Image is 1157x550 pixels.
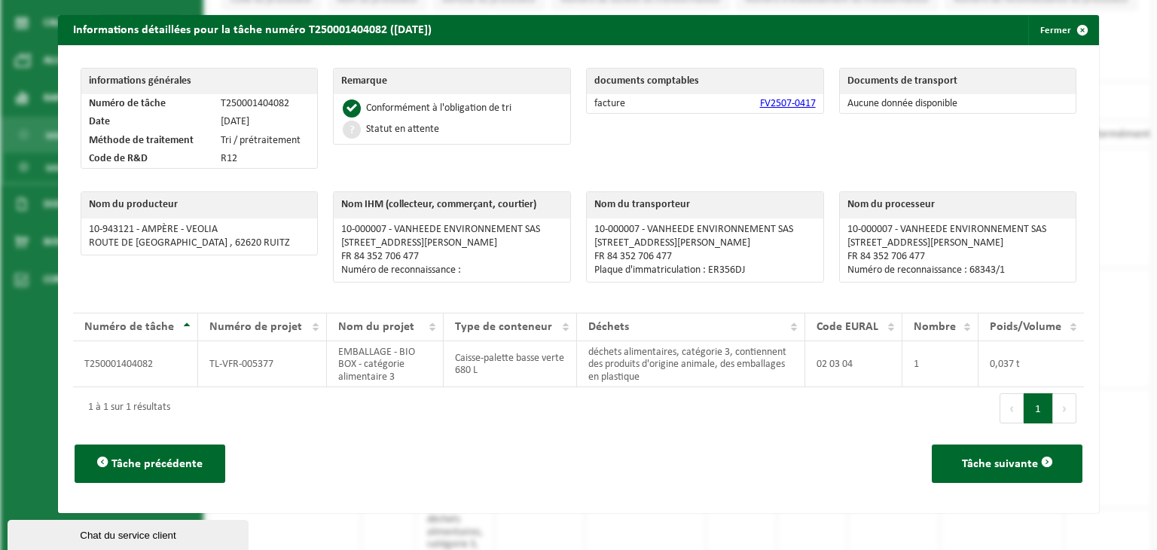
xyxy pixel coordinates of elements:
font: R12 [221,153,237,164]
font: 10-943121 - AMPÈRE - VEOLIA [89,224,218,235]
font: documents comptables [594,75,699,87]
font: Nom du projet [338,321,414,333]
font: [STREET_ADDRESS][PERSON_NAME] [847,237,1003,249]
font: Tâche suivante [962,458,1038,470]
font: 1 [1035,404,1041,415]
font: Informations détaillées pour la tâche numéro T250001404082 ([DATE]) [73,24,432,36]
a: FV2507-0417 [760,98,816,109]
font: informations générales [89,75,191,87]
font: Numéro de reconnaissance : [341,264,461,276]
button: Fermer [1028,15,1097,45]
font: facture [594,97,625,108]
font: ROUTE DE [GEOGRAPHIC_DATA] , 62620 RUITZ [89,237,290,249]
font: Code de R&D [89,153,148,164]
font: T250001404082 [84,359,153,370]
font: Plaque d'immatriculation : ER356DJ [594,264,745,276]
font: FR 84 352 706 477 [341,251,419,262]
button: 1 [1024,393,1053,423]
iframe: widget de discussion [8,517,252,550]
font: TL-VFR-005377 [209,359,273,370]
font: 0,037 t [990,359,1020,370]
font: FR 84 352 706 477 [594,251,672,262]
font: 10-000007 - VANHEEDE ENVIRONNEMENT SAS [341,224,540,235]
font: Fermer [1040,26,1071,35]
font: Numéro de tâche [84,321,174,333]
font: Type de conteneur [455,321,552,333]
font: 1 [914,359,919,370]
font: [DATE] [221,116,249,127]
font: déchets alimentaires, catégorie 3, contiennent des produits d'origine animale, des emballages en ... [588,347,786,383]
font: Documents de transport [847,75,957,87]
font: Aucune donnée disponible [847,97,957,108]
font: Tâche précédente [111,458,203,470]
font: [STREET_ADDRESS][PERSON_NAME] [341,237,497,249]
font: Nombre [914,321,956,333]
font: 10-000007 - VANHEEDE ENVIRONNEMENT SAS [847,224,1046,235]
button: Tâche précédente [75,445,225,483]
button: Précédent [1000,393,1024,423]
font: Date [89,116,110,127]
font: 1 à 1 sur 1 résultats [88,402,170,413]
font: [STREET_ADDRESS][PERSON_NAME] [594,237,750,249]
font: Nom du processeur [847,199,935,210]
font: Nom du producteur [89,199,178,210]
font: T250001404082 [221,97,289,108]
font: Numéro de projet [209,321,302,333]
font: Nom IHM (collecteur, commerçant, courtier) [341,199,536,210]
button: Suivant [1053,393,1076,423]
font: EMBALLAGE - BIO BOX - catégorie alimentaire 3 [338,347,415,383]
font: Remarque [341,75,387,87]
font: Déchets [588,321,629,333]
font: Numéro de tâche [89,97,166,108]
font: Caisse-palette basse verte 680 L [455,353,564,376]
font: Méthode de traitement [89,134,194,145]
font: 02 03 04 [817,359,853,370]
font: Code EURAL [817,321,878,333]
font: Nom du transporteur [594,199,690,210]
font: Statut en attente [366,124,439,135]
font: 10-000007 - VANHEEDE ENVIRONNEMENT SAS [594,224,793,235]
font: Tri / prétraitement [221,134,301,145]
font: Conformément à l'obligation de tri [366,102,511,114]
font: Numéro de reconnaissance : 68343/1 [847,264,1005,276]
button: Tâche suivante [932,445,1082,483]
font: Poids/Volume [990,321,1061,333]
font: FR 84 352 706 477 [847,251,925,262]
